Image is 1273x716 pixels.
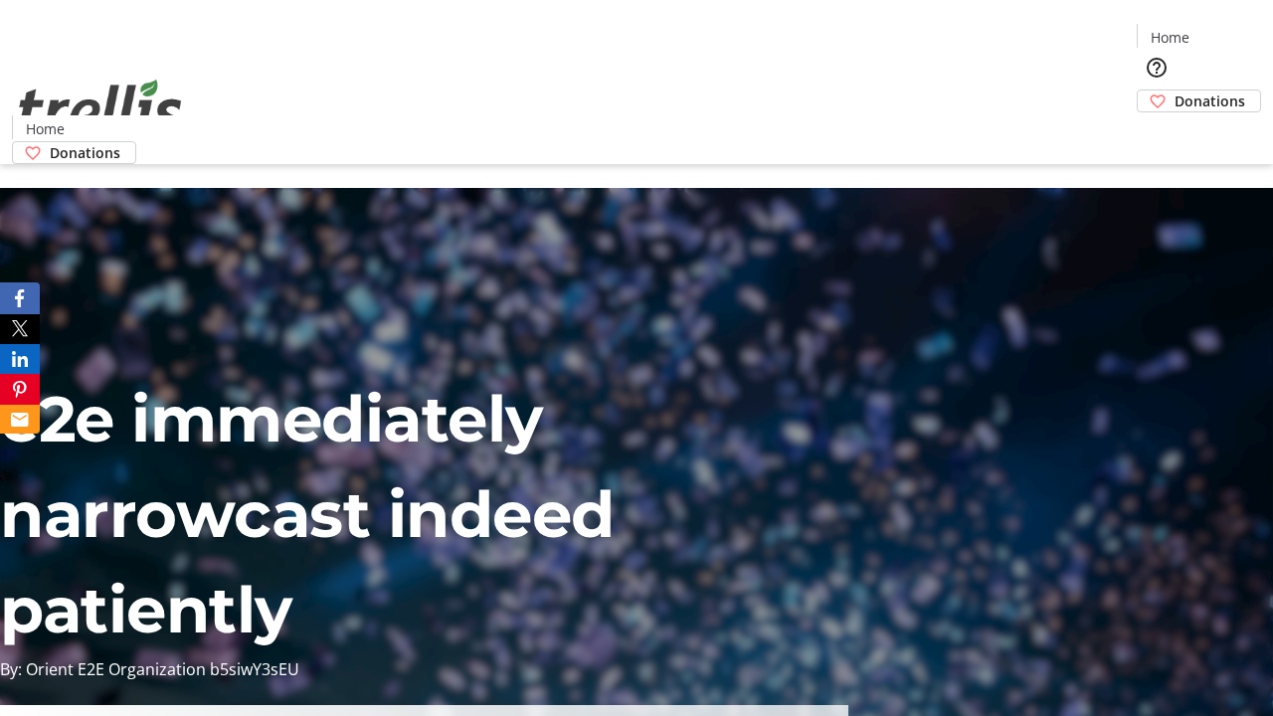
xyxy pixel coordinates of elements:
span: Home [1151,27,1189,48]
span: Home [26,118,65,139]
span: Donations [50,142,120,163]
button: Cart [1137,112,1177,152]
a: Home [13,118,77,139]
span: Donations [1175,90,1245,111]
a: Donations [12,141,136,164]
button: Help [1137,48,1177,88]
img: Orient E2E Organization b5siwY3sEU's Logo [12,58,189,157]
a: Home [1138,27,1201,48]
a: Donations [1137,89,1261,112]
